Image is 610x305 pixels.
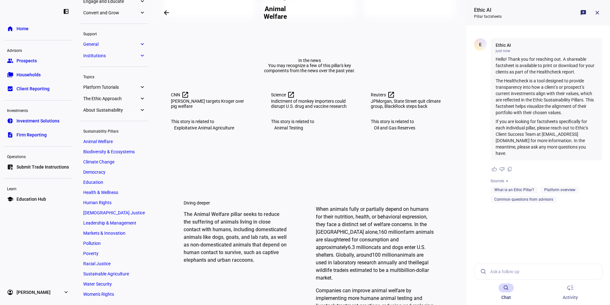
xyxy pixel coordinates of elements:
[181,91,189,99] mat-icon: open_in_new
[83,292,114,297] span: Women's Rights
[80,51,148,60] a: Institutionsexpand_more
[17,72,41,78] span: Households
[80,198,148,207] a: Human Rights
[7,58,13,64] eth-mat-symbol: group
[371,124,418,132] div: Oil and Gas Reserves
[316,205,435,282] p: When animals fully or partially depend on humans for their nutrition, health, or behavioral expre...
[83,281,112,287] span: Water Security
[80,178,148,187] a: Education
[4,68,72,81] a: folder_copyHouseholds
[496,118,597,156] p: If you are looking for factsheets specifically for each individual pillar, please reach out to Et...
[80,126,148,135] div: Sustainability Pillars
[171,91,248,99] div: CNN
[494,197,553,202] a: Common questions from advisors
[378,229,403,235] a: 160 million
[4,184,72,193] div: Learn
[171,99,248,109] div: [PERSON_NAME] targets Kroger over pig welfare
[171,124,237,132] div: Exploitative Animal Agriculture
[139,107,145,113] eth-mat-symbol: expand_more
[287,91,295,99] mat-icon: open_in_new
[7,196,13,202] eth-mat-symbol: school
[17,58,37,64] span: Prospects
[7,72,13,78] eth-mat-symbol: folder_copy
[83,200,112,205] span: Human Rights
[80,290,148,299] a: Women's Rights
[271,124,306,132] div: Animal Testing
[4,106,72,114] div: Investments
[372,252,397,258] a: 100 million
[80,239,148,248] a: Pollution
[83,85,139,90] span: Platform Tutorials
[4,128,72,141] a: descriptionFirm Reporting
[17,25,29,32] span: Home
[271,119,348,124] div: This story is related to
[83,241,101,246] span: Pollution
[17,289,51,295] span: [PERSON_NAME]
[139,95,145,102] eth-mat-symbol: expand_more
[83,251,98,256] span: Poverty
[83,107,139,113] span: About Sustainability
[7,132,13,138] eth-mat-symbol: description
[257,63,362,73] div: You may recognize a few of this pillar's key components from the news over the past year.
[4,114,72,127] a: pie_chartInvestment Solutions
[538,279,602,305] md-primary-tab: Activity
[371,119,448,124] div: This story is related to
[80,208,148,217] a: [DEMOGRAPHIC_DATA] Justice
[491,178,504,184] div: Sources
[474,14,502,19] div: Pillar factsheets
[171,119,248,124] div: This story is related to
[80,218,148,227] a: Leadership & Management
[7,25,13,32] eth-mat-symbol: home
[83,231,125,236] span: Markets & Innovation
[80,168,148,177] a: Democracy
[7,118,13,124] eth-mat-symbol: pie_chart
[17,164,69,170] span: Submit Trade Instructions
[17,86,50,92] span: Client Reporting
[7,289,13,295] eth-mat-symbol: account_circle
[83,10,139,15] span: Convert and Grow
[17,196,46,202] span: Education Hub
[83,220,136,225] span: Leadership & Management
[17,118,59,124] span: Investment Solutions
[83,96,139,101] span: The Ethic Approach
[184,211,288,264] p: The Animal Welfare pillar seeks to reduce the suffering of animals living in close contact with h...
[348,244,371,250] a: 6.3 million
[496,78,597,116] p: The Healthcheck is a tool designed to provide transparency into how a client’s or prospect’s curr...
[80,157,148,166] a: Climate Change
[544,188,575,192] a: Platform overview
[7,86,13,92] eth-mat-symbol: bid_landscape
[7,164,13,170] eth-mat-symbol: list_alt_add
[4,22,72,35] a: homeHome
[387,91,395,99] mat-icon: open_in_new
[474,6,502,14] div: Ethic AI
[139,84,145,90] eth-mat-symbol: expand_more
[496,56,597,75] p: Hello! Thank you for reaching out. A shareable factsheet is available to print or download for yo...
[298,58,321,63] div: In the news
[83,190,118,195] span: Health & Wellness
[63,289,69,295] eth-mat-symbol: expand_more
[504,178,510,184] span: arrow_drop_up
[490,264,597,279] input: Ask a follow up
[83,42,139,47] span: General
[80,229,148,238] a: Markets & Innovation
[80,29,148,38] div: Support
[83,180,103,185] span: Education
[83,149,135,154] span: Biodiversity & Ecosystems
[4,54,72,67] a: groupProspects
[139,52,145,59] eth-mat-symbol: expand_more
[479,42,482,47] span: E
[271,99,348,109] div: Indictment of monkey importers could disrupt U.S. drug and vaccine research
[80,280,148,288] a: Water Security
[83,261,111,266] span: Racial Justice
[83,159,114,164] span: Climate Change
[474,279,538,305] md-primary-tab: Chat
[139,41,145,47] eth-mat-symbol: expand_more
[80,40,148,49] a: Generalexpand_more
[139,10,145,16] eth-mat-symbol: expand_more
[80,72,148,81] div: Topics
[260,5,291,20] h2: Animal Welfare
[371,91,448,99] div: Reuters
[163,9,170,17] mat-icon: arrow_backwards
[496,48,597,53] div: just now
[83,271,129,276] span: Sustainable Agriculture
